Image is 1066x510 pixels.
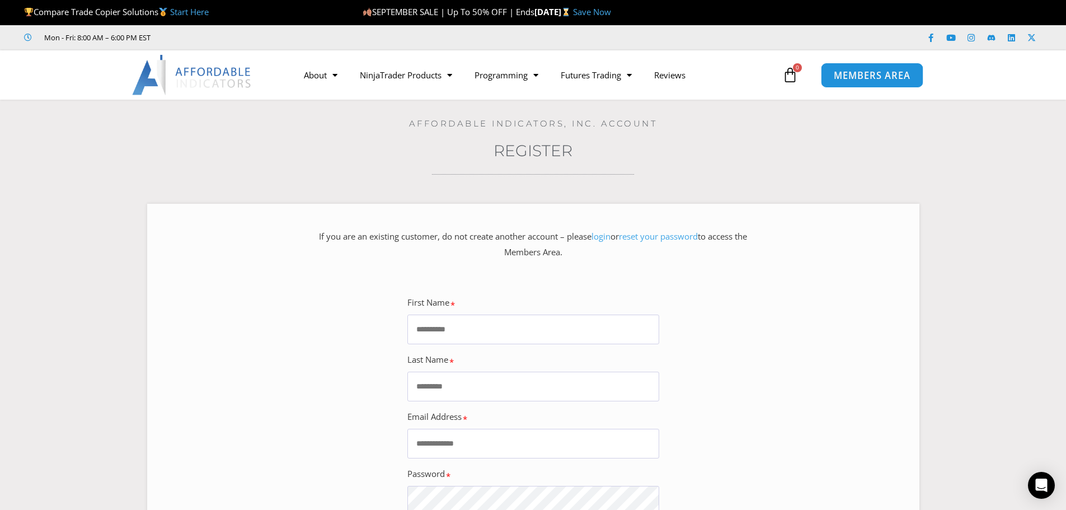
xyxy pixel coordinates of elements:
span: SEPTEMBER SALE | Up To 50% OFF | Ends [363,6,534,17]
span: MEMBERS AREA [834,71,910,80]
img: 🥇 [159,8,167,16]
a: Affordable Indicators, Inc. Account [409,118,658,129]
p: If you are an existing customer, do not create another account – please or to access the Members ... [317,229,750,260]
label: Last Name [407,352,448,368]
img: LogoAI | Affordable Indicators – NinjaTrader [132,55,252,95]
strong: [DATE] [534,6,573,17]
a: Futures Trading [550,62,643,88]
label: First Name [407,295,449,311]
a: login [591,231,611,242]
img: 🏆 [25,8,33,16]
a: 0 [766,59,815,91]
a: Programming [463,62,550,88]
span: 0 [793,63,802,72]
span: Compare Trade Copier Solutions [24,6,209,17]
label: Email Address [407,409,462,425]
a: Start Here [170,6,209,17]
a: NinjaTrader Products [349,62,463,88]
span: Mon - Fri: 8:00 AM – 6:00 PM EST [41,31,151,44]
img: ⌛ [562,8,570,16]
a: REGISTER [494,141,572,160]
nav: Menu [293,62,779,88]
a: Reviews [643,62,697,88]
a: MEMBERS AREA [821,62,923,87]
div: Open Intercom Messenger [1028,472,1055,499]
img: 🍂 [363,8,372,16]
a: Save Now [573,6,611,17]
a: About [293,62,349,88]
iframe: Customer reviews powered by Trustpilot [166,32,334,43]
a: reset your password [619,231,698,242]
label: Password [407,466,445,482]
